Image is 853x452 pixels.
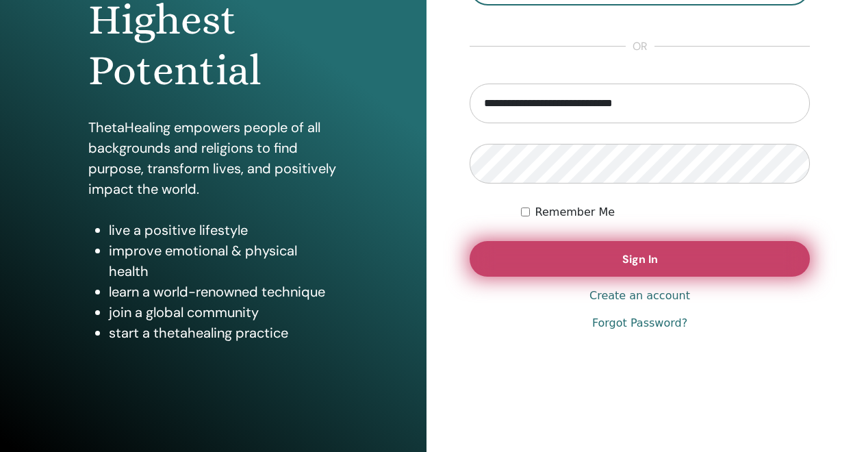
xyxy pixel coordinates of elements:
[626,38,654,55] span: or
[521,204,810,221] div: Keep me authenticated indefinitely or until I manually logout
[109,240,338,281] li: improve emotional & physical health
[109,302,338,323] li: join a global community
[622,252,658,266] span: Sign In
[109,323,338,343] li: start a thetahealing practice
[535,204,615,221] label: Remember Me
[109,281,338,302] li: learn a world-renowned technique
[470,241,810,277] button: Sign In
[592,315,687,331] a: Forgot Password?
[589,288,690,304] a: Create an account
[88,117,338,199] p: ThetaHealing empowers people of all backgrounds and religions to find purpose, transform lives, a...
[109,220,338,240] li: live a positive lifestyle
